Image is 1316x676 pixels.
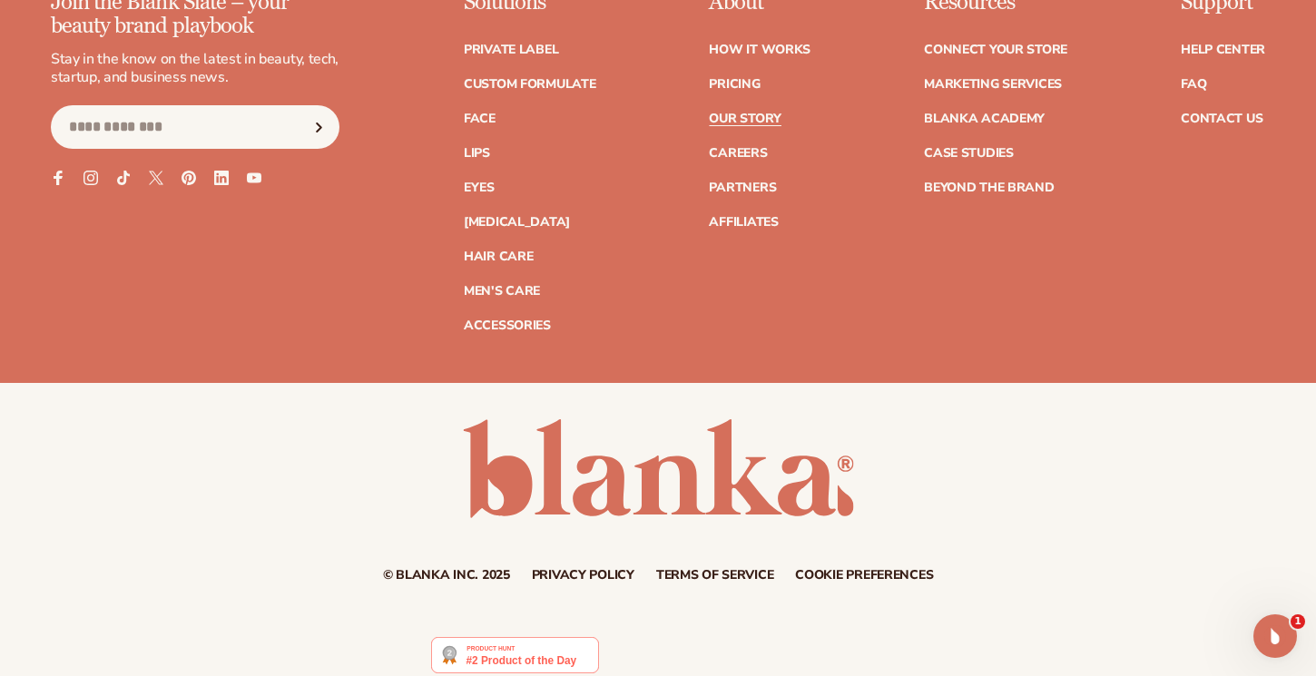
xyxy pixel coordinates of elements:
[383,566,510,583] small: © Blanka Inc. 2025
[1291,614,1305,629] span: 1
[1181,78,1206,91] a: FAQ
[924,78,1062,91] a: Marketing services
[924,44,1067,56] a: Connect your store
[464,44,558,56] a: Private label
[709,78,760,91] a: Pricing
[51,50,339,88] p: Stay in the know on the latest in beauty, tech, startup, and business news.
[464,78,596,91] a: Custom formulate
[709,44,810,56] a: How It Works
[924,113,1045,125] a: Blanka Academy
[924,181,1055,194] a: Beyond the brand
[1181,113,1262,125] a: Contact Us
[709,181,776,194] a: Partners
[795,569,933,582] a: Cookie preferences
[464,319,551,332] a: Accessories
[1253,614,1297,658] iframe: Intercom live chat
[431,637,599,673] img: Blanka - Start a beauty or cosmetic line in under 5 minutes | Product Hunt
[464,216,570,229] a: [MEDICAL_DATA]
[532,569,634,582] a: Privacy policy
[299,105,339,149] button: Subscribe
[464,147,490,160] a: Lips
[709,113,781,125] a: Our Story
[464,113,496,125] a: Face
[924,147,1014,160] a: Case Studies
[656,569,774,582] a: Terms of service
[464,250,533,263] a: Hair Care
[709,216,778,229] a: Affiliates
[1181,44,1265,56] a: Help Center
[464,181,495,194] a: Eyes
[464,285,540,298] a: Men's Care
[709,147,767,160] a: Careers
